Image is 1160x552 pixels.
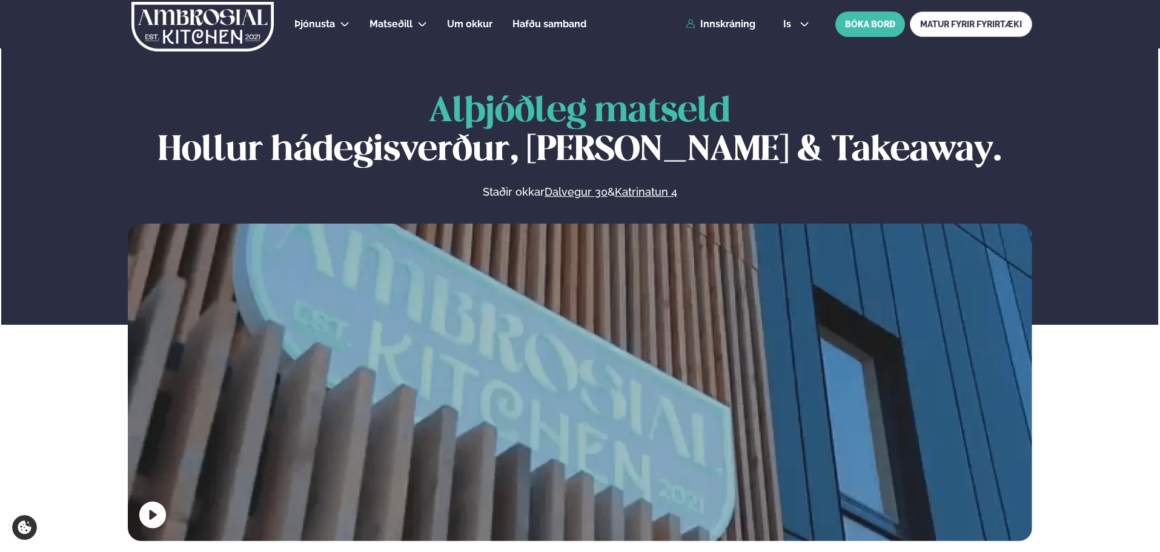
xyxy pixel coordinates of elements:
[370,17,413,32] a: Matseðill
[294,18,335,30] span: Þjónusta
[12,515,37,540] a: Cookie settings
[128,93,1032,170] h1: Hollur hádegisverður, [PERSON_NAME] & Takeaway.
[615,185,677,199] a: Katrinatun 4
[783,19,795,29] span: is
[774,19,819,29] button: is
[429,95,731,128] span: Alþjóðleg matseld
[351,185,809,199] p: Staðir okkar &
[370,18,413,30] span: Matseðill
[294,17,335,32] a: Þjónusta
[512,17,586,32] a: Hafðu samband
[447,18,492,30] span: Um okkur
[447,17,492,32] a: Um okkur
[545,185,608,199] a: Dalvegur 30
[130,2,275,52] img: logo
[835,12,905,37] button: BÓKA BORÐ
[686,19,755,30] a: Innskráning
[512,18,586,30] span: Hafðu samband
[910,12,1032,37] a: MATUR FYRIR FYRIRTÆKI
